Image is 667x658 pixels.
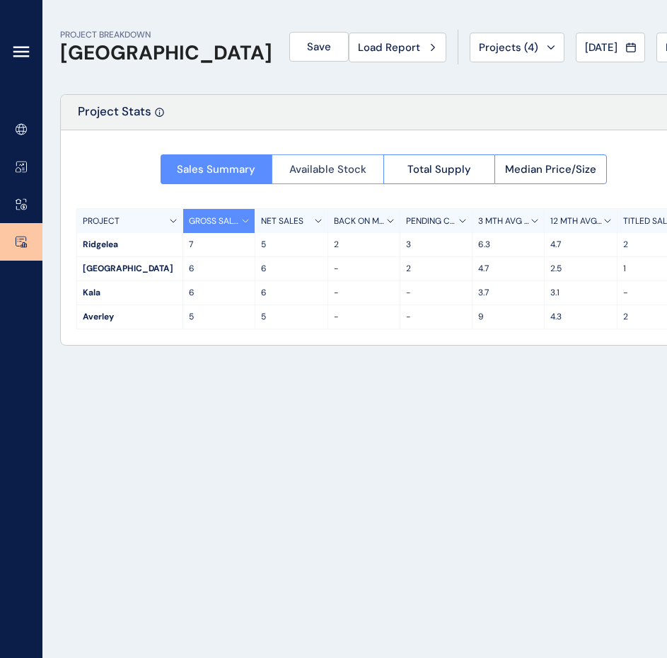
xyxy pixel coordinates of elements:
[177,162,255,176] span: Sales Summary
[494,154,607,184] button: Median Price/Size
[334,311,394,323] p: -
[550,263,610,275] p: 2.5
[261,263,321,275] p: 6
[77,257,182,280] div: [GEOGRAPHIC_DATA]
[479,40,538,55] span: Projects ( 4 )
[478,311,538,323] p: 9
[189,263,249,275] p: 6
[83,215,120,227] p: PROJECT
[478,263,538,275] p: 4.7
[470,33,564,62] button: Projects (4)
[478,239,538,251] p: 6.3
[407,162,471,176] span: Total Supply
[550,215,603,227] p: 12 MTH AVG SALES
[78,103,151,130] p: Project Stats
[77,281,182,305] div: Kala
[60,41,272,65] h1: [GEOGRAPHIC_DATA]
[334,215,387,227] p: BACK ON MARKET
[272,154,383,184] button: Available Stock
[289,32,349,62] button: Save
[189,287,249,299] p: 6
[189,239,249,251] p: 7
[334,287,394,299] p: -
[478,287,538,299] p: 3.7
[261,287,321,299] p: 6
[261,239,321,251] p: 5
[161,154,272,184] button: Sales Summary
[289,162,366,176] span: Available Stock
[585,40,617,55] span: [DATE]
[261,311,321,323] p: 5
[478,215,531,227] p: 3 MTH AVG SALES
[307,40,331,54] span: Save
[77,233,182,256] div: Ridgelea
[550,239,610,251] p: 4.7
[576,33,645,62] button: [DATE]
[189,311,249,323] p: 5
[358,40,420,55] span: Load Report
[406,311,466,323] p: -
[189,215,242,227] p: GROSS SALES
[77,305,182,329] div: Averley
[60,29,272,41] p: PROJECT BREAKDOWN
[334,239,394,251] p: 2
[406,263,466,275] p: 2
[383,154,495,184] button: Total Supply
[505,162,596,176] span: Median Price/Size
[550,311,610,323] p: 4.3
[349,33,446,62] button: Load Report
[406,215,459,227] p: PENDING CONTRACTS
[406,287,466,299] p: -
[261,215,303,227] p: NET SALES
[334,263,394,275] p: -
[406,239,466,251] p: 3
[550,287,610,299] p: 3.1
